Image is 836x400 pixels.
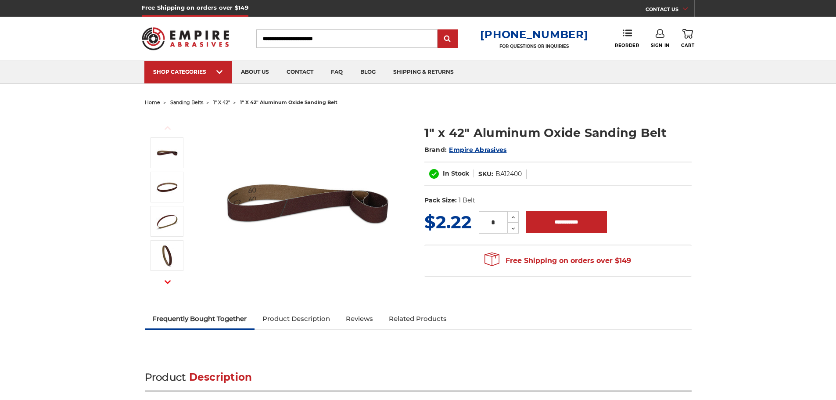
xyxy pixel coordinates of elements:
[156,176,178,198] img: 1" x 42" Aluminum Oxide Sanding Belt
[424,196,457,205] dt: Pack Size:
[255,309,338,328] a: Product Description
[156,245,178,267] img: 1" x 42" - Aluminum Oxide Sanding Belt
[352,61,384,83] a: blog
[443,169,469,177] span: In Stock
[278,61,322,83] a: contact
[156,142,178,164] img: 1" x 42" Aluminum Oxide Belt
[424,146,447,154] span: Brand:
[478,169,493,179] dt: SKU:
[220,115,395,291] img: 1" x 42" Aluminum Oxide Belt
[480,43,588,49] p: FOR QUESTIONS OR INQUIRIES
[322,61,352,83] a: faq
[213,99,230,105] a: 1" x 42"
[615,43,639,48] span: Reorder
[157,119,178,137] button: Previous
[145,309,255,328] a: Frequently Bought Together
[484,252,631,270] span: Free Shipping on orders over $149
[240,99,337,105] span: 1" x 42" aluminum oxide sanding belt
[480,28,588,41] a: [PHONE_NUMBER]
[170,99,203,105] a: sanding belts
[384,61,463,83] a: shipping & returns
[232,61,278,83] a: about us
[157,273,178,292] button: Next
[449,146,506,154] a: Empire Abrasives
[338,309,381,328] a: Reviews
[495,169,522,179] dd: BA12400
[424,211,472,233] span: $2.22
[381,309,455,328] a: Related Products
[142,22,230,56] img: Empire Abrasives
[424,124,692,141] h1: 1" x 42" Aluminum Oxide Sanding Belt
[145,99,160,105] a: home
[145,371,186,383] span: Product
[681,29,694,48] a: Cart
[646,4,694,17] a: CONTACT US
[615,29,639,48] a: Reorder
[189,371,252,383] span: Description
[459,196,475,205] dd: 1 Belt
[681,43,694,48] span: Cart
[153,68,223,75] div: SHOP CATEGORIES
[651,43,670,48] span: Sign In
[156,210,178,232] img: 1" x 42" Sanding Belt AOX
[439,30,456,48] input: Submit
